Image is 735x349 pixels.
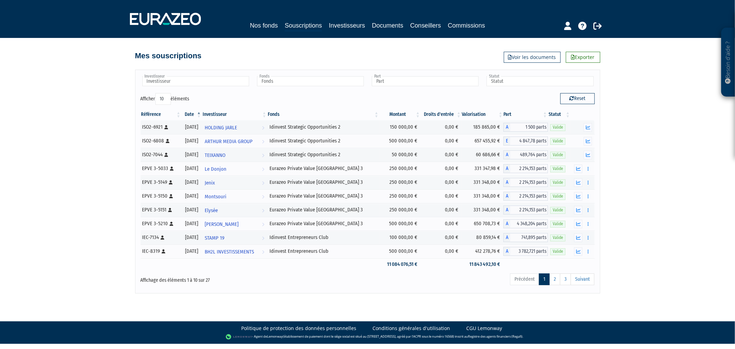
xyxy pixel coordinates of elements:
div: A - Eurazeo Private Value Europe 3 [503,219,548,228]
th: Droits d'entrée: activer pour trier la colonne par ordre croissant [421,109,462,120]
div: Eurazeo Private Value [GEOGRAPHIC_DATA] 3 [269,192,377,200]
td: 0,00 € [421,134,462,148]
div: Eurazeo Private Value [GEOGRAPHIC_DATA] 3 [269,179,377,186]
span: 3 782,721 parts [510,247,548,256]
i: Voir l'investisseur [262,149,264,162]
a: Politique de protection des données personnelles [242,325,357,332]
div: A - Idinvest Strategic Opportunities 2 [503,123,548,132]
td: 650 708,73 € [462,217,503,231]
div: IEC-8319 [142,248,179,255]
span: 741,895 parts [510,233,548,242]
td: 412 278,76 € [462,245,503,258]
th: Date: activer pour trier la colonne par ordre d&eacute;croissant [181,109,202,120]
span: Le Donjon [205,163,226,176]
span: A [503,219,510,228]
td: 60 686,66 € [462,148,503,162]
button: Reset [560,93,595,104]
a: Documents [372,21,404,30]
div: Eurazeo Private Value [GEOGRAPHIC_DATA] 3 [269,206,377,213]
img: logo-lemonway.png [226,333,252,340]
span: 2 214,153 parts [510,178,548,187]
td: 150 000,00 € [379,120,421,134]
div: A - Eurazeo Private Value Europe 3 [503,206,548,215]
td: 0,00 € [421,203,462,217]
td: 11 843 492,10 € [462,258,503,270]
div: EPVE 3-5149 [142,179,179,186]
span: A [503,233,510,242]
a: STAMP 19 [202,231,267,245]
i: [Français] Personne physique [169,208,172,212]
div: E - Idinvest Strategic Opportunities 2 [503,137,548,146]
td: 0,00 € [421,120,462,134]
td: 500 000,00 € [379,245,421,258]
i: [Français] Personne physique [166,139,170,143]
span: 4 847,78 parts [510,137,548,146]
span: [PERSON_NAME] [205,218,238,231]
td: 50 000,00 € [379,148,421,162]
div: IEC-7134 [142,234,179,241]
span: A [503,150,510,159]
th: Montant: activer pour trier la colonne par ordre croissant [379,109,421,120]
div: [DATE] [184,151,199,158]
div: [DATE] [184,137,199,144]
div: [DATE] [184,234,199,241]
a: BH2L INVESTISSEMENTS [202,245,267,258]
a: Le Donjon [202,162,267,176]
div: A - Eurazeo Private Value Europe 3 [503,192,548,201]
div: Eurazeo Private Value [GEOGRAPHIC_DATA] 3 [269,220,377,227]
span: Valide [550,124,565,131]
td: 0,00 € [421,176,462,189]
div: EPVE 3-5150 [142,192,179,200]
td: 250 000,00 € [379,189,421,203]
i: [Français] Personne physique [169,180,173,185]
a: Registre des agents financiers (Regafi) [468,334,522,339]
span: A [503,164,510,173]
span: STAMP 19 [205,232,224,245]
i: Voir l'investisseur [262,177,264,189]
div: Idinvest Strategic Opportunities 2 [269,137,377,144]
div: A - Idinvest Strategic Opportunities 2 [503,150,548,159]
a: ARTHUR MEDIA GROUP [202,134,267,148]
label: Afficher éléments [141,93,190,105]
i: Voir l'investisseur [262,232,264,245]
span: BH2L INVESTISSEMENTS [205,246,254,258]
td: 250 000,00 € [379,162,421,176]
div: EPVE 3-5210 [142,220,179,227]
th: Fonds: activer pour trier la colonne par ordre croissant [267,109,379,120]
td: 657 455,92 € [462,134,503,148]
td: 250 000,00 € [379,203,421,217]
a: Nos fonds [250,21,278,30]
div: A - Eurazeo Private Value Europe 3 [503,164,548,173]
span: A [503,206,510,215]
a: Jenix [202,176,267,189]
div: [DATE] [184,165,199,172]
td: 500 000,00 € [379,134,421,148]
td: 0,00 € [421,148,462,162]
a: Montsouri [202,189,267,203]
a: Suivant [571,273,594,285]
span: 2 214,153 parts [510,206,548,215]
div: [DATE] [184,192,199,200]
th: Investisseur: activer pour trier la colonne par ordre croissant [202,109,267,120]
span: Valide [550,166,565,172]
span: ARTHUR MEDIA GROUP [205,135,253,148]
div: ISO2-6808 [142,137,179,144]
div: [DATE] [184,123,199,131]
td: 331 348,00 € [462,176,503,189]
div: Eurazeo Private Value [GEOGRAPHIC_DATA] 3 [269,165,377,172]
div: [DATE] [184,179,199,186]
i: [Français] Personne physique [170,194,173,198]
a: Investisseurs [329,21,365,30]
i: Voir l'investisseur [262,121,264,134]
a: 2 [549,273,560,285]
th: Référence : activer pour trier la colonne par ordre croissant [141,109,182,120]
i: Voir l'investisseur [262,135,264,148]
h4: Mes souscriptions [135,52,202,60]
td: 0,00 € [421,217,462,231]
div: A - Eurazeo Private Value Europe 3 [503,178,548,187]
i: [Français] Personne physique [162,249,166,253]
span: 4 348,204 parts [510,219,548,228]
span: Jenix [205,177,215,189]
td: 250 000,00 € [379,176,421,189]
span: Valide [550,138,565,144]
